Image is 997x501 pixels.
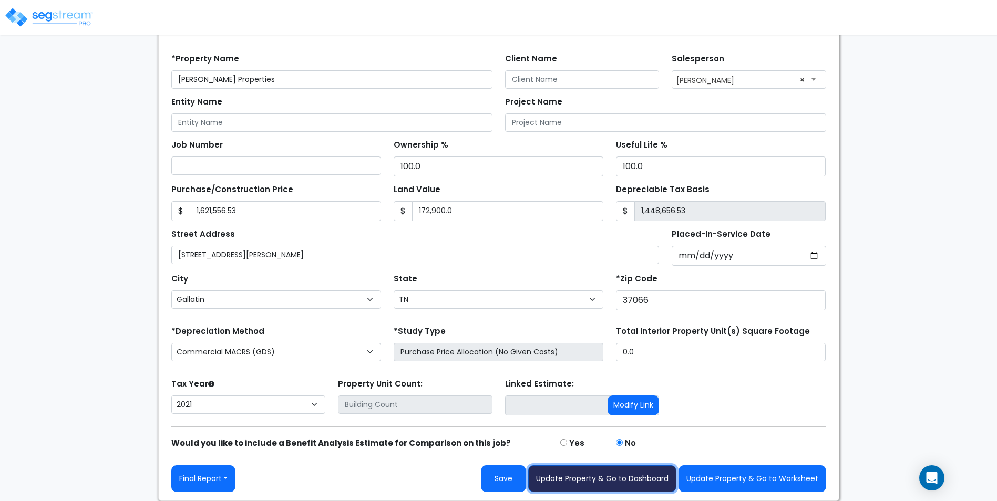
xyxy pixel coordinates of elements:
[171,201,190,221] span: $
[338,378,423,390] label: Property Unit Count:
[171,437,511,448] strong: Would you like to include a Benefit Analysis Estimate for Comparison on this job?
[394,184,440,196] label: Land Value
[171,53,239,65] label: *Property Name
[505,378,574,390] label: Linked Estimate:
[616,343,826,361] input: total square foot
[412,201,603,221] input: Land Value
[171,228,235,241] label: Street Address
[528,465,676,492] button: Update Property & Go to Dashboard
[171,465,236,492] button: Final Report
[672,53,724,65] label: Salesperson
[616,326,810,338] label: Total Interior Property Unit(s) Square Footage
[190,201,381,221] input: Purchase or Construction Price
[616,273,657,285] label: *Zip Code
[171,326,264,338] label: *Depreciation Method
[171,96,222,108] label: Entity Name
[672,71,826,88] span: Austin Wendt
[171,378,214,390] label: Tax Year
[481,465,526,492] button: Save
[569,437,584,450] label: Yes
[4,7,94,28] img: logo_pro_r.png
[800,72,805,87] span: ×
[616,184,710,196] label: Depreciable Tax Basis
[679,465,826,492] button: Update Property & Go to Worksheet
[394,201,413,221] span: $
[505,53,557,65] label: Client Name
[171,246,660,264] input: Street Address
[672,228,770,241] label: Placed-In-Service Date
[394,156,603,176] input: Ownership
[171,184,293,196] label: Purchase/Construction Price
[338,395,492,414] input: Building Count
[919,465,944,490] div: Open Intercom Messenger
[616,201,635,221] span: $
[505,113,826,132] input: Project Name
[634,201,826,221] input: 0.00
[394,139,448,151] label: Ownership %
[505,96,562,108] label: Project Name
[394,326,446,338] label: *Study Type
[171,113,492,132] input: Entity Name
[171,273,188,285] label: City
[171,70,492,89] input: Property Name
[505,70,660,89] input: Client Name
[625,437,636,450] label: No
[608,395,659,415] button: Modify Link
[616,139,667,151] label: Useful Life %
[616,156,826,176] input: Depreciation
[171,139,223,151] label: Job Number
[394,273,417,285] label: State
[616,290,826,310] input: Zip Code
[672,70,826,89] span: Austin Wendt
